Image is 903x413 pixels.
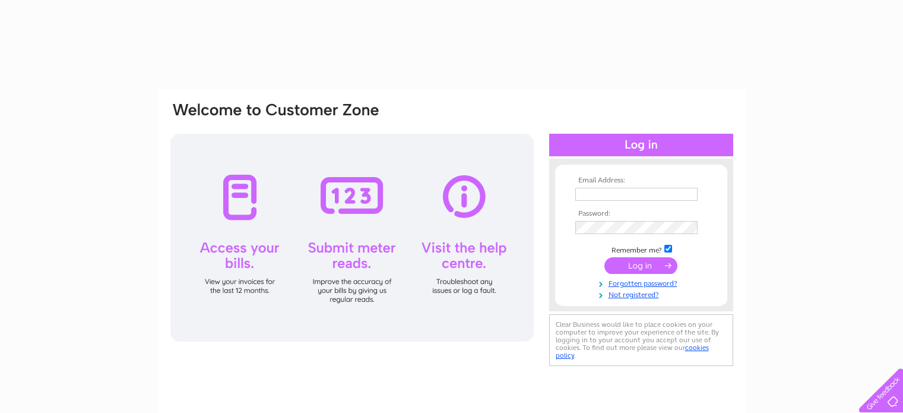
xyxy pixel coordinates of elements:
td: Remember me? [572,243,710,255]
a: Forgotten password? [575,277,710,288]
input: Submit [604,257,677,274]
a: Not registered? [575,288,710,299]
div: Clear Business would like to place cookies on your computer to improve your experience of the sit... [549,314,733,366]
th: Email Address: [572,176,710,185]
th: Password: [572,210,710,218]
a: cookies policy [556,343,709,360]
